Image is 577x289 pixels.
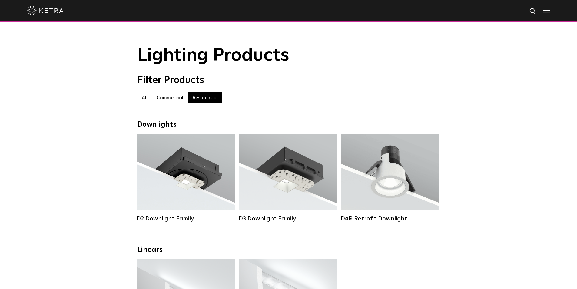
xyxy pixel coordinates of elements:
a: D4R Retrofit Downlight Lumen Output:800Colors:White / BlackBeam Angles:15° / 25° / 40° / 60°Watta... [341,134,439,225]
img: ketra-logo-2019-white [27,6,64,15]
div: Linears [137,246,440,254]
div: D3 Downlight Family [239,215,337,222]
img: Hamburger%20Nav.svg [543,8,550,13]
label: All [137,92,152,103]
label: Residential [188,92,222,103]
div: Filter Products [137,75,440,86]
img: search icon [529,8,537,15]
label: Commercial [152,92,188,103]
span: Lighting Products [137,46,289,65]
div: D2 Downlight Family [137,215,235,222]
a: D2 Downlight Family Lumen Output:1200Colors:White / Black / Gloss Black / Silver / Bronze / Silve... [137,134,235,225]
div: D4R Retrofit Downlight [341,215,439,222]
div: Downlights [137,120,440,129]
a: D3 Downlight Family Lumen Output:700 / 900 / 1100Colors:White / Black / Silver / Bronze / Paintab... [239,134,337,225]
